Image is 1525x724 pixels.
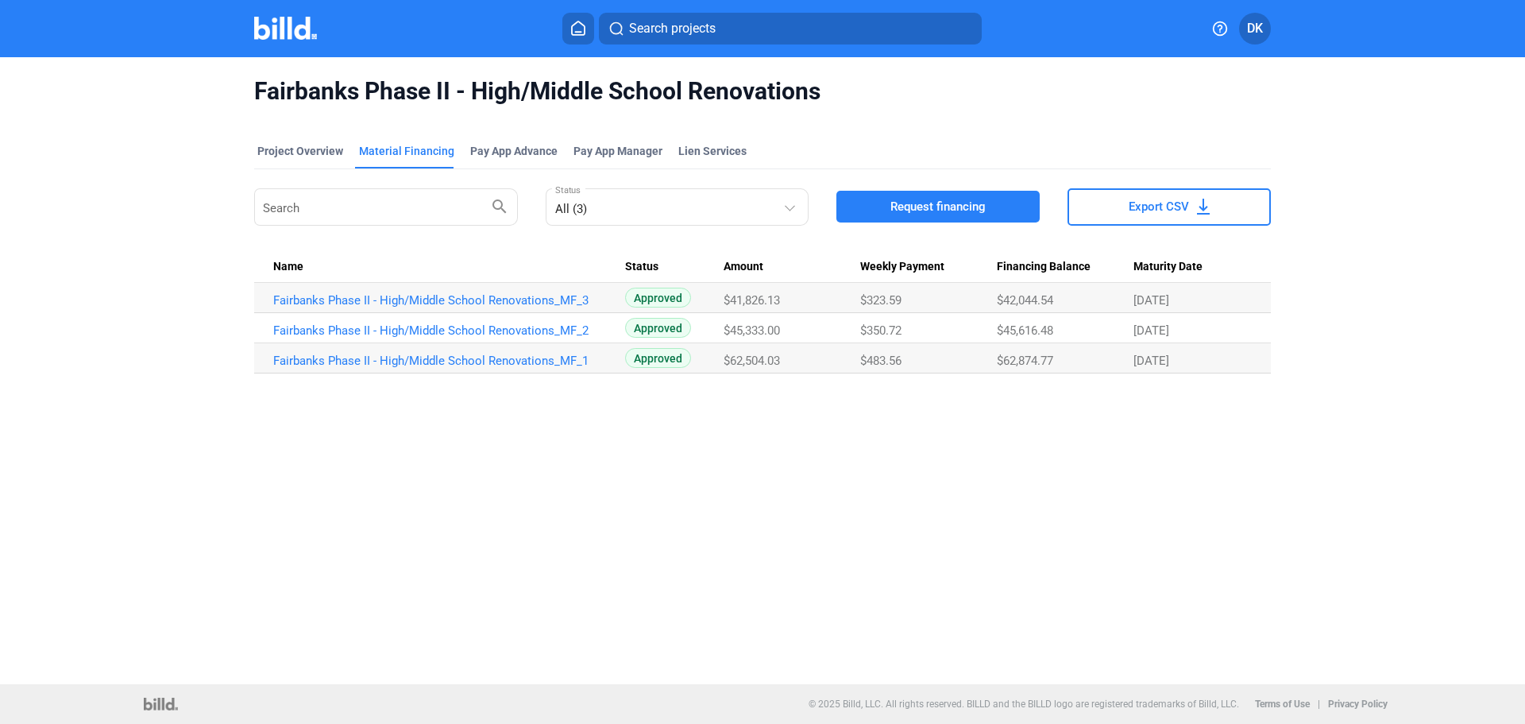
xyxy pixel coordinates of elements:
mat-select-trigger: All (3) [555,202,587,216]
span: [DATE] [1133,293,1169,308]
span: Approved [625,348,691,368]
img: logo [144,698,178,710]
div: Weekly Payment [860,260,997,274]
span: Weekly Payment [860,260,944,274]
button: Request financing [836,191,1040,223]
span: Approved [625,318,691,338]
div: Maturity Date [1133,260,1252,274]
button: DK [1239,13,1271,45]
div: Status [625,260,724,274]
span: [DATE] [1133,323,1169,338]
div: Lien Services [678,143,747,159]
p: | [1318,699,1320,710]
span: Financing Balance [997,260,1091,274]
div: Project Overview [257,143,343,159]
span: Approved [625,288,691,308]
button: Export CSV [1067,188,1271,226]
span: Fairbanks Phase II - High/Middle School Renovations [254,76,1271,106]
span: DK [1247,19,1263,38]
span: $323.59 [860,293,901,308]
span: Name [273,260,303,274]
span: Export CSV [1129,199,1189,215]
span: $350.72 [860,323,901,338]
mat-icon: search [490,196,509,215]
a: Fairbanks Phase II - High/Middle School Renovations_MF_2 [273,323,625,338]
p: © 2025 Billd, LLC. All rights reserved. BILLD and the BILLD logo are registered trademarks of Bil... [809,699,1239,710]
a: Fairbanks Phase II - High/Middle School Renovations_MF_1 [273,354,625,368]
img: Billd Company Logo [254,17,317,40]
b: Terms of Use [1255,699,1310,710]
span: Status [625,260,658,274]
b: Privacy Policy [1328,699,1388,710]
div: Amount [724,260,859,274]
span: $45,333.00 [724,323,780,338]
div: Pay App Advance [470,143,558,159]
span: $483.56 [860,354,901,368]
span: $62,504.03 [724,354,780,368]
span: [DATE] [1133,354,1169,368]
div: Financing Balance [997,260,1133,274]
a: Fairbanks Phase II - High/Middle School Renovations_MF_3 [273,293,625,308]
div: Material Financing [359,143,454,159]
span: $62,874.77 [997,354,1053,368]
button: Search projects [599,13,982,45]
span: $45,616.48 [997,323,1053,338]
span: $41,826.13 [724,293,780,308]
span: Amount [724,260,763,274]
span: Pay App Manager [573,143,662,159]
div: Name [273,260,625,274]
span: Request financing [890,199,986,215]
span: $42,044.54 [997,293,1053,308]
span: Maturity Date [1133,260,1203,274]
span: Search projects [629,19,716,38]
